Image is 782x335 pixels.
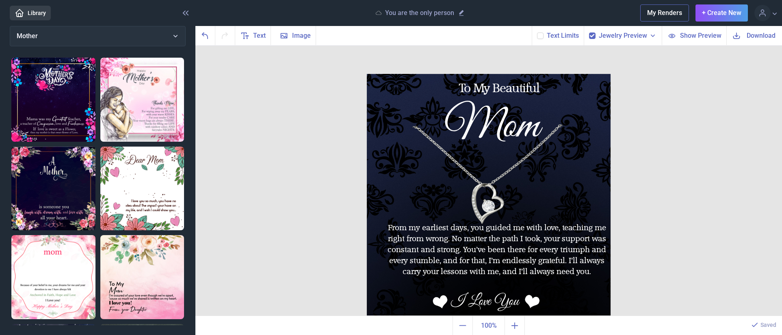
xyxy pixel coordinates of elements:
button: Jewelry Preview [599,31,657,41]
button: My Renders [640,4,689,22]
div: Mom [394,105,589,138]
span: 100% [474,318,503,334]
p: You are the only person [385,9,454,17]
img: Mother is someone you laugh with [11,147,95,231]
img: b017.jpg [367,74,611,318]
div: From my earliest days, you guided me with love, teaching me right from wrong. No matter the path ... [383,223,611,291]
button: Image [271,26,316,45]
button: Redo [215,26,235,45]
button: Undo [195,26,215,45]
img: Mom - I'm assured of your love [100,235,184,319]
span: Image [292,31,311,41]
span: Text [253,31,266,41]
button: Download [726,26,782,45]
img: Mama was my greatest teacher [11,58,95,142]
button: Actual size [472,316,505,335]
button: Mother [10,26,186,46]
button: + Create New [695,4,748,22]
div: To My Beautiful [402,83,597,95]
button: Show Preview [662,26,726,45]
span: Mother [17,32,38,40]
img: Message Card Mother day [11,235,95,319]
span: Jewelry Preview [599,31,647,41]
button: Zoom in [505,316,525,335]
span: Show Preview [680,31,721,40]
a: Library [10,6,51,20]
div: I Love You [428,294,542,311]
img: Dear Mom I love you so much [100,147,184,231]
span: Download [747,31,776,40]
button: Text Limits [547,31,579,41]
p: Saved [760,321,776,329]
img: Thanks mom, for gifting me life [100,58,184,142]
button: Zoom out [453,316,472,335]
button: Text [235,26,271,45]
